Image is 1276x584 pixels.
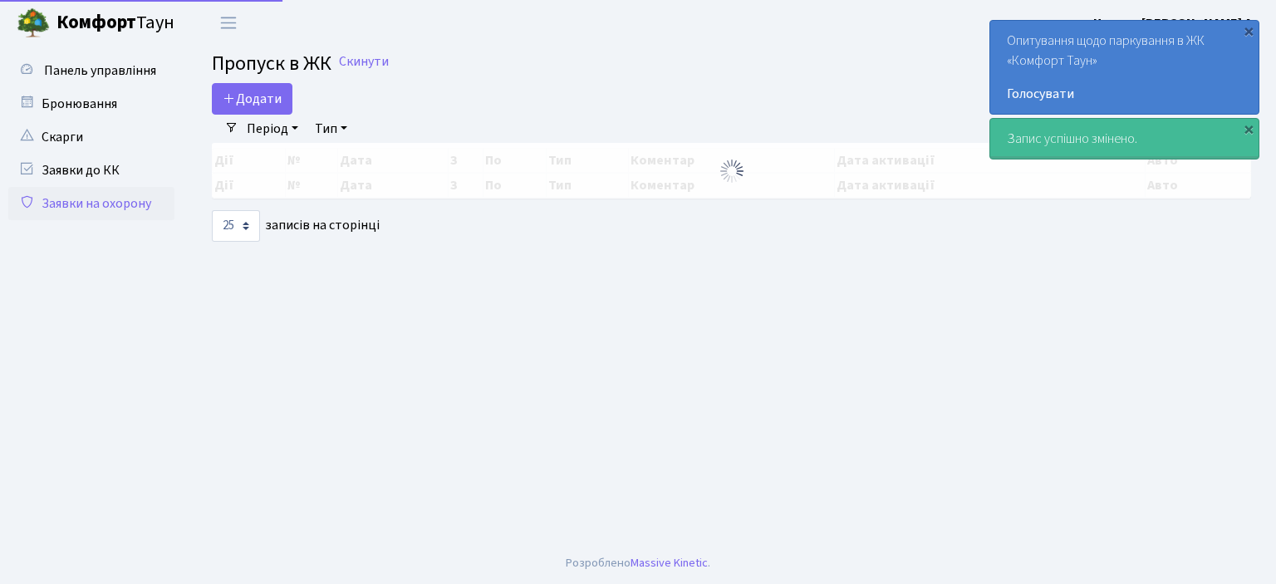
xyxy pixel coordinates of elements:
[1240,22,1257,39] div: ×
[1240,120,1257,137] div: ×
[223,90,282,108] span: Додати
[308,115,354,143] a: Тип
[990,21,1259,114] div: Опитування щодо паркування в ЖК «Комфорт Таун»
[8,154,174,187] a: Заявки до КК
[44,61,156,80] span: Панель управління
[212,210,380,242] label: записів на сторінці
[719,158,745,184] img: Обробка...
[8,87,174,120] a: Бронювання
[1093,14,1256,32] b: Цитрус [PERSON_NAME] А.
[8,187,174,220] a: Заявки на охорону
[56,9,136,36] b: Комфорт
[8,120,174,154] a: Скарги
[631,554,708,572] a: Massive Kinetic
[212,83,292,115] a: Додати
[1093,13,1256,33] a: Цитрус [PERSON_NAME] А.
[212,210,260,242] select: записів на сторінці
[56,9,174,37] span: Таун
[212,49,331,78] span: Пропуск в ЖК
[17,7,50,40] img: logo.png
[240,115,305,143] a: Період
[8,54,174,87] a: Панель управління
[208,9,249,37] button: Переключити навігацію
[566,554,710,572] div: Розроблено .
[339,54,389,70] a: Скинути
[1007,84,1242,104] a: Голосувати
[990,119,1259,159] div: Запис успішно змінено.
